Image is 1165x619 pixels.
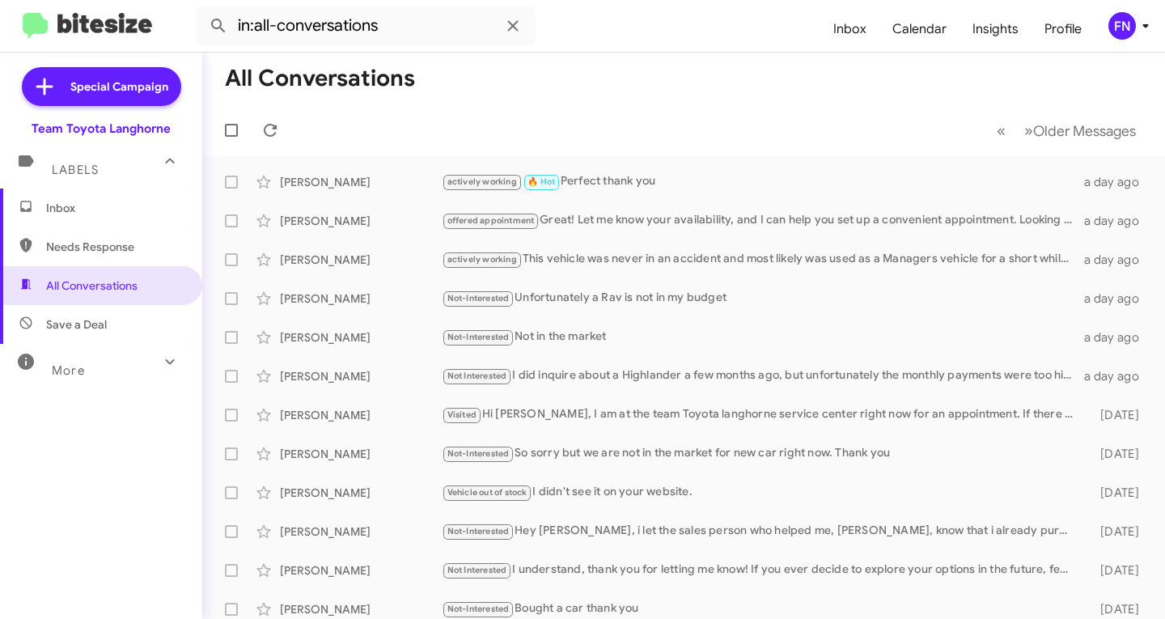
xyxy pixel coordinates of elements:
[1024,121,1033,141] span: »
[1095,12,1147,40] button: FN
[527,176,555,187] span: 🔥 Hot
[1082,562,1152,579] div: [DATE]
[1082,329,1152,346] div: a day ago
[280,407,442,423] div: [PERSON_NAME]
[280,446,442,462] div: [PERSON_NAME]
[52,363,85,378] span: More
[447,409,477,420] span: Visited
[280,329,442,346] div: [PERSON_NAME]
[442,444,1082,463] div: So sorry but we are not in the market for new car right now. Thank you
[1015,114,1146,147] button: Next
[46,200,184,216] span: Inbox
[447,565,507,575] span: Not Interested
[447,448,510,459] span: Not-Interested
[442,522,1082,541] div: Hey [PERSON_NAME], i let the sales person who helped me, [PERSON_NAME], know that i already purch...
[1108,12,1136,40] div: FN
[1082,601,1152,617] div: [DATE]
[447,215,535,226] span: offered appointment
[280,252,442,268] div: [PERSON_NAME]
[280,368,442,384] div: [PERSON_NAME]
[280,562,442,579] div: [PERSON_NAME]
[1033,122,1136,140] span: Older Messages
[442,328,1082,346] div: Not in the market
[987,114,1015,147] button: Previous
[280,601,442,617] div: [PERSON_NAME]
[988,114,1146,147] nav: Page navigation example
[22,67,181,106] a: Special Campaign
[1082,252,1152,268] div: a day ago
[196,6,536,45] input: Search
[960,6,1032,53] a: Insights
[32,121,171,137] div: Team Toyota Langhorne
[442,211,1082,230] div: Great! Let me know your availability, and I can help you set up a convenient appointment. Looking...
[280,174,442,190] div: [PERSON_NAME]
[1082,290,1152,307] div: a day ago
[820,6,879,53] a: Inbox
[46,239,184,255] span: Needs Response
[447,604,510,614] span: Not-Interested
[447,332,510,342] span: Not-Interested
[46,316,107,333] span: Save a Deal
[280,485,442,501] div: [PERSON_NAME]
[447,371,507,381] span: Not Interested
[1082,174,1152,190] div: a day ago
[46,278,138,294] span: All Conversations
[280,213,442,229] div: [PERSON_NAME]
[879,6,960,53] a: Calendar
[280,290,442,307] div: [PERSON_NAME]
[1082,368,1152,384] div: a day ago
[447,254,517,265] span: actively working
[442,289,1082,307] div: Unfortunately a Rav is not in my budget
[447,176,517,187] span: actively working
[447,293,510,303] span: Not-Interested
[1082,485,1152,501] div: [DATE]
[442,561,1082,579] div: I understand, thank you for letting me know! If you ever decide to explore your options in the fu...
[447,487,527,498] span: Vehicle out of stock
[280,524,442,540] div: [PERSON_NAME]
[997,121,1006,141] span: «
[1082,446,1152,462] div: [DATE]
[442,600,1082,618] div: Bought a car thank you
[442,483,1082,502] div: I didn't see it on your website.
[70,78,168,95] span: Special Campaign
[1082,407,1152,423] div: [DATE]
[442,172,1082,191] div: Perfect thank you
[225,66,415,91] h1: All Conversations
[442,250,1082,269] div: This vehicle was never in an accident and most likely was used as a Managers vehicle for a short ...
[1082,524,1152,540] div: [DATE]
[442,367,1082,385] div: I did inquire about a Highlander a few months ago, but unfortunately the monthly payments were to...
[52,163,99,177] span: Labels
[442,405,1082,424] div: Hi [PERSON_NAME], I am at the team Toyota langhorne service center right now for an appointment. ...
[447,526,510,536] span: Not-Interested
[1082,213,1152,229] div: a day ago
[1032,6,1095,53] a: Profile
